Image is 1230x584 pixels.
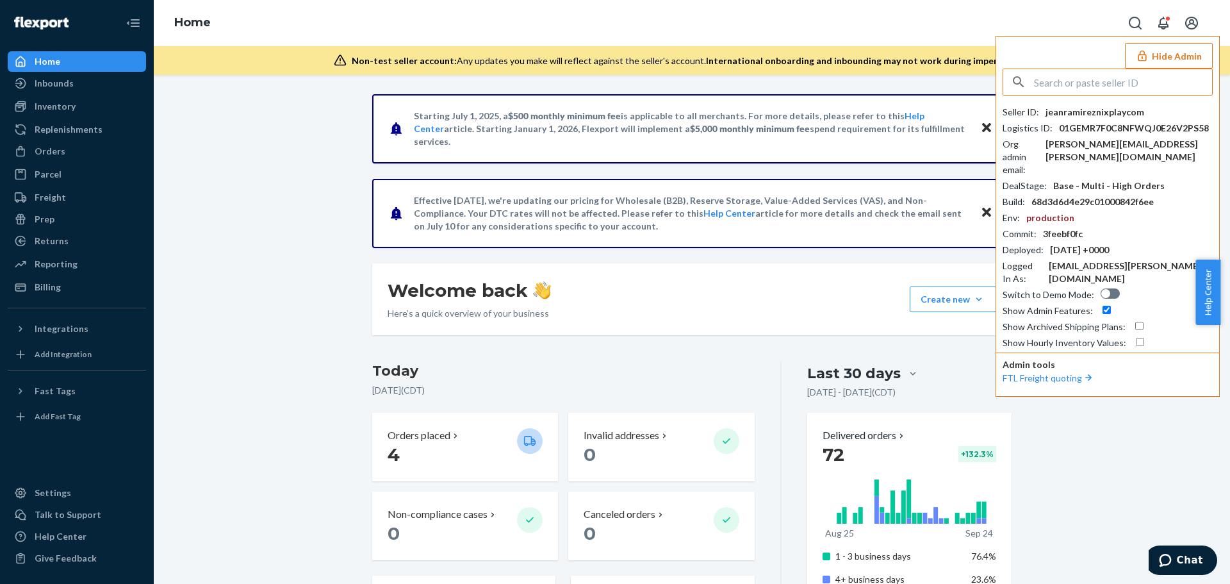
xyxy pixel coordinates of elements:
div: Add Integration [35,349,92,360]
div: Billing [35,281,61,294]
button: Open notifications [1151,10,1176,36]
p: Starting July 1, 2025, a is applicable to all merchants. For more details, please refer to this a... [414,110,968,148]
div: Parcel [35,168,61,181]
a: Billing [8,277,146,297]
button: Open Search Box [1122,10,1148,36]
div: Returns [35,235,69,247]
div: Replenishments [35,123,102,136]
button: Close Navigation [120,10,146,36]
p: Effective [DATE], we're updating our pricing for Wholesale (B2B), Reserve Storage, Value-Added Se... [414,194,968,233]
span: 4 [388,444,400,465]
div: Build : [1003,196,1025,208]
button: Delivered orders [823,428,906,443]
div: Show Admin Features : [1003,305,1093,317]
div: DealStage : [1003,179,1047,192]
a: Settings [8,483,146,503]
div: Prep [35,213,54,226]
a: Returns [8,231,146,251]
div: [PERSON_NAME][EMAIL_ADDRESS][PERSON_NAME][DOMAIN_NAME] [1045,138,1213,163]
div: Env : [1003,212,1020,224]
p: 1 - 3 business days [835,550,962,563]
div: Reporting [35,258,78,271]
p: Admin tools [1003,358,1213,371]
button: Canceled orders 0 [568,492,754,560]
a: Parcel [8,164,146,185]
div: production [1026,212,1074,224]
div: 68d3d6d4e29c01000842f6ee [1031,196,1154,208]
span: $500 monthly minimum fee [508,110,621,121]
img: hand-wave emoji [533,281,551,299]
div: Help Center [35,530,86,543]
button: Help Center [1195,260,1220,325]
span: International onboarding and inbounding may not work during impersonation. [706,55,1038,66]
div: Give Feedback [35,552,97,565]
div: Seller ID : [1003,106,1039,119]
ol: breadcrumbs [164,4,221,42]
a: Orders [8,141,146,162]
span: 72 [823,444,844,465]
a: Add Fast Tag [8,406,146,427]
div: Logged In As : [1003,260,1042,285]
button: Fast Tags [8,381,146,401]
button: Close [978,119,995,138]
div: Any updates you make will reflect against the seller's account. [352,54,1038,67]
div: 01GEMR7F0C8NFWQJ0E26V2PS58 [1059,122,1209,135]
button: Hide Admin [1125,43,1213,69]
h3: Today [372,361,755,381]
a: Home [174,15,211,29]
div: Show Archived Shipping Plans : [1003,321,1126,333]
a: Reporting [8,254,146,274]
a: Home [8,51,146,72]
div: [EMAIL_ADDRESS][PERSON_NAME][DOMAIN_NAME] [1049,260,1213,285]
div: Fast Tags [35,385,76,397]
span: $5,000 monthly minimum fee [690,123,810,134]
p: Orders placed [388,428,450,443]
div: Org admin email : [1003,138,1039,176]
button: Non-compliance cases 0 [372,492,558,560]
div: + 132.3 % [958,446,996,462]
div: Show Hourly Inventory Values : [1003,337,1126,349]
div: Integrations [35,322,88,335]
button: Give Feedback [8,548,146,569]
button: Invalid addresses 0 [568,413,754,481]
p: [DATE] ( CDT ) [372,384,755,397]
p: Here’s a quick overview of your business [388,307,551,320]
div: Inbounds [35,77,74,90]
button: Open account menu [1179,10,1204,36]
span: 0 [584,444,596,465]
div: Switch to Demo Mode : [1003,288,1094,301]
div: Inventory [35,100,76,113]
a: Help Center [703,208,755,219]
iframe: Opens a widget where you can chat to one of our agents [1149,546,1217,578]
a: Freight [8,187,146,208]
p: Non-compliance cases [388,507,488,522]
button: Integrations [8,319,146,339]
p: Invalid addresses [584,428,659,443]
div: Logistics ID : [1003,122,1053,135]
span: 0 [584,522,596,544]
img: Flexport logo [14,17,69,29]
div: Commit : [1003,228,1037,240]
span: Non-test seller account: [352,55,457,66]
button: Talk to Support [8,505,146,525]
a: Add Integration [8,344,146,365]
button: Orders placed 4 [372,413,558,481]
div: Orders [35,145,65,158]
a: Prep [8,209,146,229]
p: Canceled orders [584,507,655,522]
div: [DATE] +0000 [1050,244,1109,256]
span: 76.4% [971,551,996,562]
input: Search or paste seller ID [1034,69,1212,95]
a: Replenishments [8,119,146,140]
button: Create new [910,287,996,312]
p: Sep 24 [965,527,993,540]
h1: Welcome back [388,279,551,302]
div: Talk to Support [35,508,101,521]
div: Last 30 days [807,363,901,383]
a: Inventory [8,96,146,117]
a: Inbounds [8,73,146,94]
a: Help Center [8,526,146,547]
div: Add Fast Tag [35,411,81,422]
